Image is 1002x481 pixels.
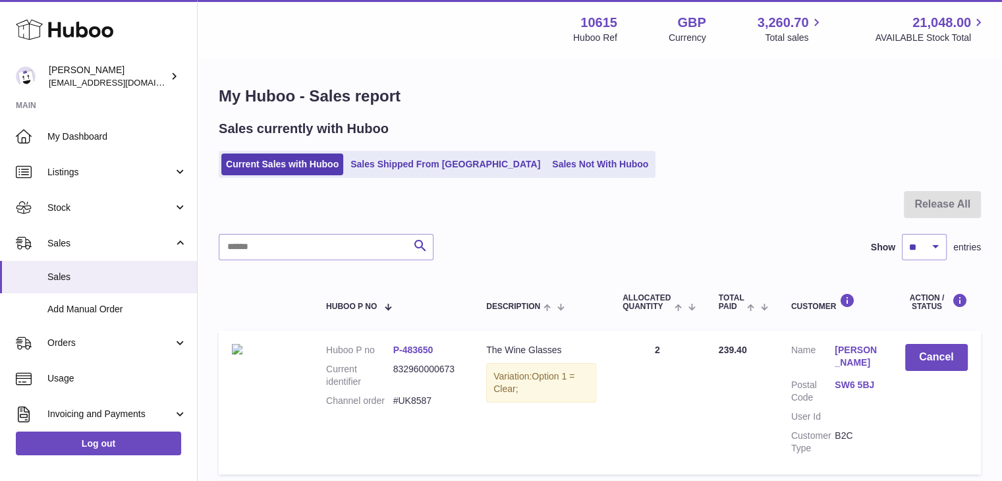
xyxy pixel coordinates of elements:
h2: Sales currently with Huboo [219,120,389,138]
div: Huboo Ref [573,32,617,44]
a: SW6 5BJ [835,379,878,391]
a: Log out [16,432,181,455]
div: Currency [669,32,706,44]
span: 239.40 [719,345,747,355]
dt: Huboo P no [326,344,393,356]
dt: Name [791,344,835,372]
span: 21,048.00 [912,14,971,32]
dt: Postal Code [791,379,835,404]
span: Sales [47,237,173,250]
td: 2 [609,331,706,474]
div: The Wine Glasses [486,344,596,356]
strong: GBP [677,14,706,32]
span: Stock [47,202,173,214]
a: 3,260.70 Total sales [758,14,824,44]
span: Option 1 = Clear; [493,371,574,394]
span: My Dashboard [47,130,187,143]
span: ALLOCATED Quantity [623,294,671,311]
dd: 832960000673 [393,363,460,388]
span: 3,260.70 [758,14,809,32]
span: Invoicing and Payments [47,408,173,420]
a: P-483650 [393,345,433,355]
span: Usage [47,372,187,385]
dt: Current identifier [326,363,393,388]
div: Action / Status [905,293,968,311]
span: [EMAIL_ADDRESS][DOMAIN_NAME] [49,77,194,88]
dd: B2C [835,430,878,455]
div: [PERSON_NAME] [49,64,167,89]
a: Current Sales with Huboo [221,154,343,175]
span: Orders [47,337,173,349]
span: Huboo P no [326,302,377,311]
dt: Customer Type [791,430,835,455]
button: Cancel [905,344,968,371]
div: Variation: [486,363,596,403]
span: Description [486,302,540,311]
a: [PERSON_NAME] [835,344,878,369]
span: Total sales [765,32,823,44]
span: AVAILABLE Stock Total [875,32,986,44]
span: Listings [47,166,173,179]
span: Add Manual Order [47,303,187,316]
img: fulfillment@fable.com [16,67,36,86]
strong: 10615 [580,14,617,32]
img: the-wine-glasses-glassware-fable-home-490711.jpg [232,344,242,354]
div: Customer [791,293,879,311]
label: Show [871,241,895,254]
a: Sales Not With Huboo [547,154,653,175]
span: Total paid [719,294,744,311]
span: Sales [47,271,187,283]
span: entries [953,241,981,254]
dt: Channel order [326,395,393,407]
dd: #UK8587 [393,395,460,407]
dt: User Id [791,410,835,423]
a: Sales Shipped From [GEOGRAPHIC_DATA] [346,154,545,175]
h1: My Huboo - Sales report [219,86,981,107]
a: 21,048.00 AVAILABLE Stock Total [875,14,986,44]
